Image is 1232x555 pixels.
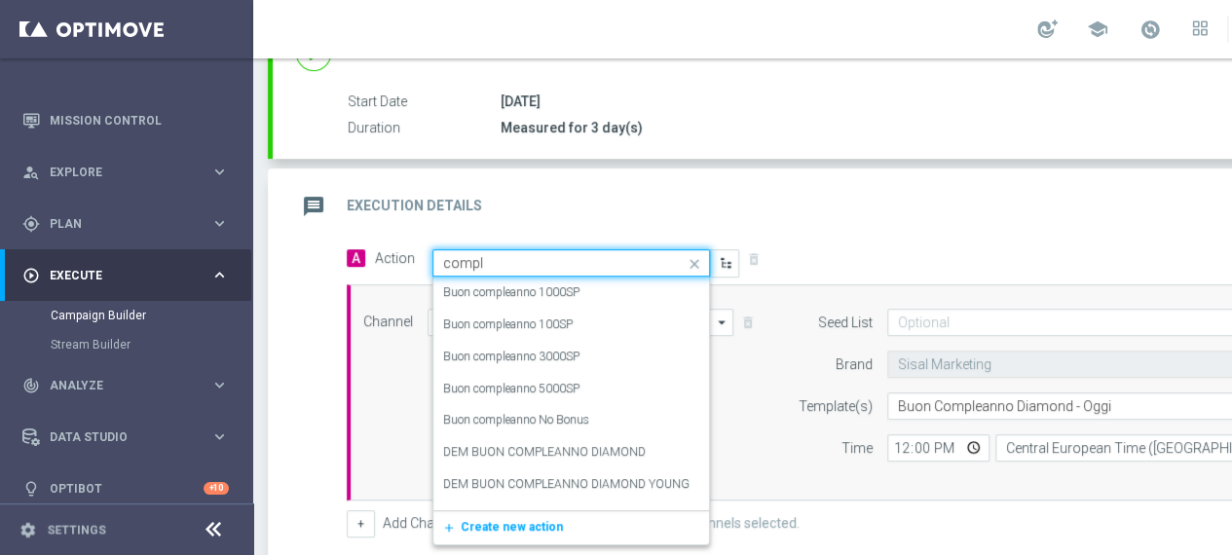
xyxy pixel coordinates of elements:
[50,431,210,443] span: Data Studio
[347,249,365,267] span: A
[22,480,40,498] i: lightbulb
[713,310,732,335] i: arrow_drop_down
[51,337,203,352] a: Stream Builder
[363,314,413,330] label: Channel
[51,308,203,323] a: Campaign Builder
[51,301,251,330] div: Campaign Builder
[22,267,210,284] div: Execute
[210,266,229,284] i: keyboard_arrow_right
[433,516,702,538] button: add_newCreate new action
[443,412,589,428] label: Buon compleanno No Bonus
[799,398,873,415] label: Template(s)
[443,444,646,461] label: DEM BUON COMPLEANNO DIAMOND
[50,94,229,146] a: Mission Control
[22,462,229,514] div: Optibot
[348,93,501,111] label: Start Date
[204,482,229,495] div: +10
[296,189,331,224] i: message
[818,314,873,331] label: Seed List
[50,380,210,391] span: Analyze
[22,377,210,394] div: Analyze
[22,94,229,146] div: Mission Control
[51,330,251,359] div: Stream Builder
[443,373,699,405] div: Buon compleanno 5000SP
[21,165,230,180] button: person_search Explore keyboard_arrow_right
[443,381,579,397] label: Buon compleanno 5000SP
[21,481,230,497] button: lightbulb Optibot +10
[21,113,230,129] button: Mission Control
[210,163,229,181] i: keyboard_arrow_right
[428,309,733,336] input: Optimail
[443,277,699,309] div: Buon compleanno 1000SP
[50,166,210,178] span: Explore
[210,427,229,446] i: keyboard_arrow_right
[22,164,40,181] i: person_search
[22,267,40,284] i: play_circle_outline
[836,356,873,373] label: Brand
[841,440,873,457] label: Time
[443,316,573,333] label: Buon compleanno 100SP
[443,436,699,468] div: DEM BUON COMPLEANNO DIAMOND
[442,521,461,535] i: add_new
[50,270,210,281] span: Execute
[443,284,579,301] label: Buon compleanno 1000SP
[461,520,563,534] span: Create new action
[210,214,229,233] i: keyboard_arrow_right
[21,216,230,232] button: gps_fixed Plan keyboard_arrow_right
[1087,18,1108,40] span: school
[348,120,501,137] label: Duration
[210,376,229,394] i: keyboard_arrow_right
[443,476,690,493] label: DEM BUON COMPLEANNO DIAMOND YOUNG
[375,250,415,267] label: Action
[22,164,210,181] div: Explore
[22,215,210,233] div: Plan
[443,341,699,373] div: Buon compleanno 3000SP
[443,349,579,365] label: Buon compleanno 3000SP
[50,218,210,230] span: Plan
[19,521,37,538] i: settings
[347,510,375,537] button: +
[47,524,106,536] a: Settings
[383,515,460,532] label: Add Channel
[443,309,699,341] div: Buon compleanno 100SP
[21,378,230,393] button: track_changes Analyze keyboard_arrow_right
[432,277,710,544] ng-dropdown-panel: Options list
[22,377,40,394] i: track_changes
[443,500,699,533] div: RICARICA ALMENO 20 E RICEVI 10% MAX 100 + RICEVI BONUS 25% MAX 100 (COMPLESSIVO) SU TUTTE LE RICA...
[22,215,40,233] i: gps_fixed
[347,197,482,215] h2: Execution Details
[21,429,230,445] button: Data Studio keyboard_arrow_right
[443,404,699,436] div: Buon compleanno No Bonus
[22,428,210,446] div: Data Studio
[443,468,699,500] div: DEM BUON COMPLEANNO DIAMOND YOUNG
[21,268,230,283] button: play_circle_outline Execute keyboard_arrow_right
[50,462,204,514] a: Optibot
